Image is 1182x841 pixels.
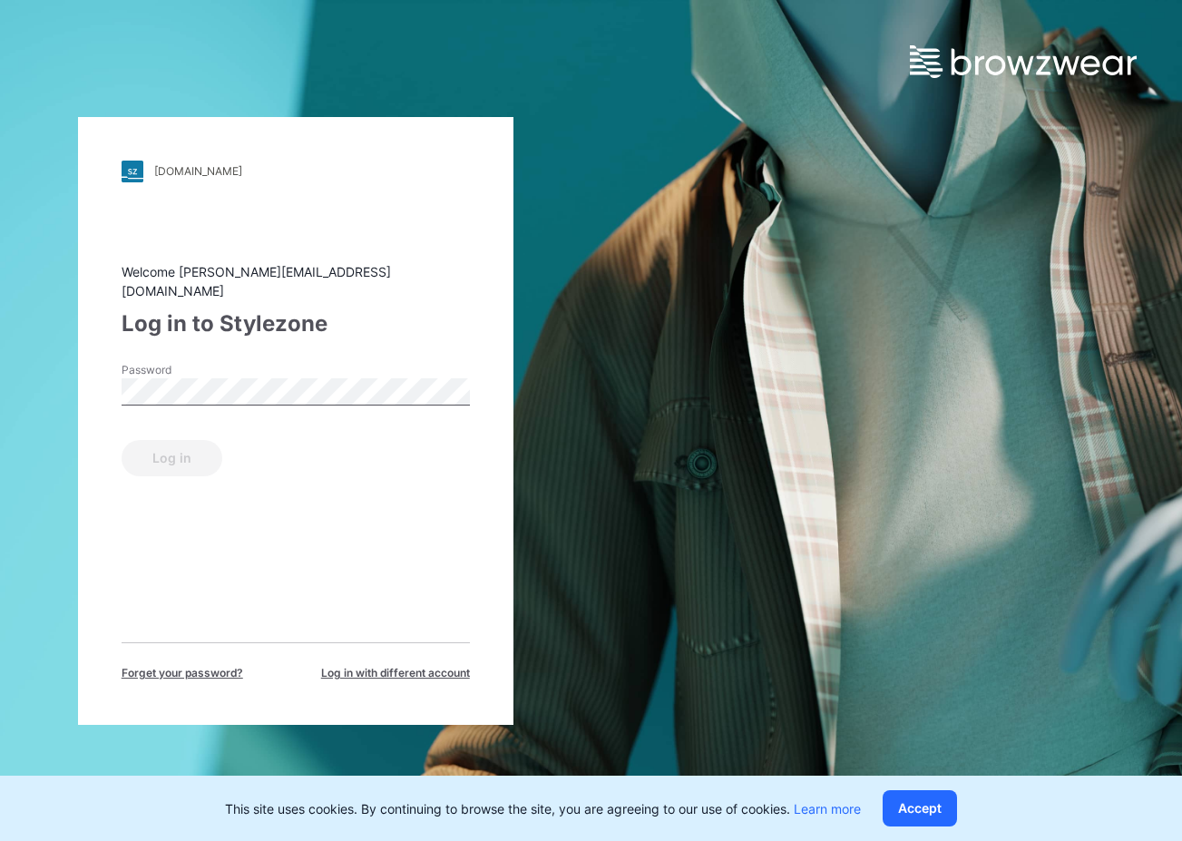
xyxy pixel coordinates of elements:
[122,161,470,182] a: [DOMAIN_NAME]
[910,45,1137,78] img: browzwear-logo.e42bd6dac1945053ebaf764b6aa21510.svg
[321,665,470,681] span: Log in with different account
[122,665,243,681] span: Forget your password?
[883,790,957,826] button: Accept
[794,801,861,817] a: Learn more
[225,799,861,818] p: This site uses cookies. By continuing to browse the site, you are agreeing to our use of cookies.
[122,161,143,182] img: stylezone-logo.562084cfcfab977791bfbf7441f1a819.svg
[154,164,242,178] div: [DOMAIN_NAME]
[122,362,249,378] label: Password
[122,262,470,300] div: Welcome [PERSON_NAME][EMAIL_ADDRESS][DOMAIN_NAME]
[122,308,470,340] div: Log in to Stylezone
